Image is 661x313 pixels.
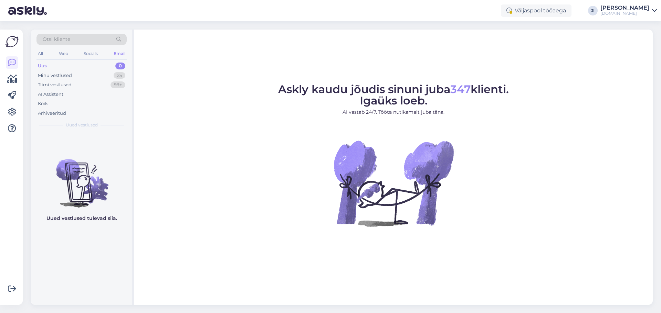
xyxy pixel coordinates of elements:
[38,91,63,98] div: AI Assistent
[46,215,117,222] p: Uued vestlused tulevad siia.
[115,63,125,69] div: 0
[278,82,509,107] span: Askly kaudu jõudis sinuni juba klienti. Igaüks loeb.
[38,81,72,88] div: Tiimi vestlused
[111,81,125,88] div: 99+
[38,100,48,107] div: Kõik
[332,121,455,245] img: No Chat active
[112,49,127,58] div: Email
[450,82,471,96] span: 347
[38,72,72,79] div: Minu vestlused
[66,122,98,128] span: Uued vestlused
[600,5,657,16] a: [PERSON_NAME][DOMAIN_NAME]
[31,147,132,209] img: No chats
[36,49,44,58] div: All
[501,4,571,17] div: Väljaspool tööaega
[6,35,19,48] img: Askly Logo
[600,5,649,11] div: [PERSON_NAME]
[82,49,99,58] div: Socials
[588,6,598,15] div: JI
[114,72,125,79] div: 25
[38,63,47,69] div: Uus
[43,36,70,43] span: Otsi kliente
[278,109,509,116] p: AI vastab 24/7. Tööta nutikamalt juba täna.
[600,11,649,16] div: [DOMAIN_NAME]
[57,49,70,58] div: Web
[38,110,66,117] div: Arhiveeritud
